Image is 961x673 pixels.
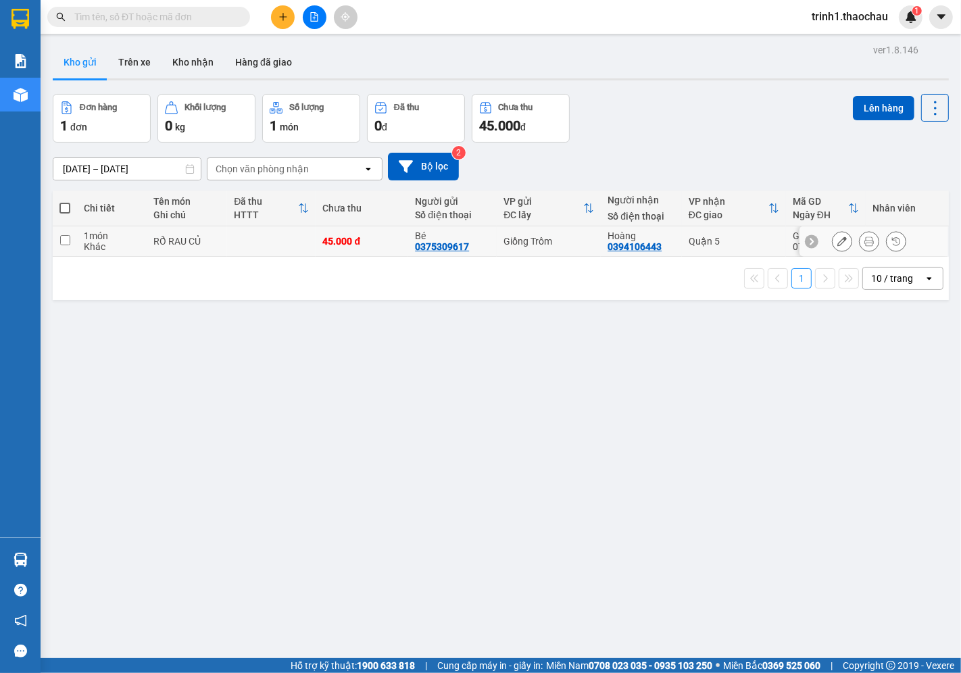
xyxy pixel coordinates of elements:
[84,230,140,241] div: 1 món
[793,241,859,252] div: 07:17 [DATE]
[153,236,221,247] div: RỔ RAU CỦ
[689,236,779,247] div: Quận 5
[394,103,419,112] div: Đã thu
[452,146,466,159] sup: 2
[11,9,29,29] img: logo-vxr
[60,118,68,134] span: 1
[415,241,469,252] div: 0375309617
[886,661,895,670] span: copyright
[374,118,382,134] span: 0
[682,191,786,226] th: Toggle SortBy
[503,236,594,247] div: Giồng Trôm
[153,196,221,207] div: Tên món
[415,196,490,207] div: Người gửi
[871,272,913,285] div: 10 / trang
[70,122,87,132] span: đơn
[873,43,918,57] div: ver 1.8.146
[831,658,833,673] span: |
[162,46,224,78] button: Kho nhận
[367,94,465,143] button: Đã thu0đ
[280,122,299,132] span: món
[14,553,28,567] img: warehouse-icon
[216,162,309,176] div: Chọn văn phòng nhận
[503,196,583,207] div: VP gửi
[608,241,662,252] div: 0394106443
[153,209,221,220] div: Ghi chú
[479,118,520,134] span: 45.000
[415,230,490,241] div: Bé
[872,203,941,214] div: Nhân viên
[608,195,675,205] div: Người nhận
[341,12,350,22] span: aim
[762,660,820,671] strong: 0369 525 060
[53,46,107,78] button: Kho gửi
[914,6,919,16] span: 1
[363,164,374,174] svg: open
[234,196,298,207] div: Đã thu
[310,12,319,22] span: file-add
[184,103,226,112] div: Khối lượng
[608,230,675,241] div: Hoàng
[589,660,712,671] strong: 0708 023 035 - 0935 103 250
[415,209,490,220] div: Số điện thoại
[437,658,543,673] span: Cung cấp máy in - giấy in:
[322,236,401,247] div: 45.000 đ
[334,5,358,29] button: aim
[322,203,401,214] div: Chưa thu
[175,122,185,132] span: kg
[107,46,162,78] button: Trên xe
[503,209,583,220] div: ĐC lấy
[14,54,28,68] img: solution-icon
[289,103,324,112] div: Số lượng
[271,5,295,29] button: plus
[74,9,234,24] input: Tìm tên, số ĐT hoặc mã đơn
[382,122,387,132] span: đ
[270,118,277,134] span: 1
[425,658,427,673] span: |
[14,584,27,597] span: question-circle
[801,8,899,25] span: trinh1.thaochau
[689,209,768,220] div: ĐC giao
[832,231,852,251] div: Sửa đơn hàng
[157,94,255,143] button: Khối lượng0kg
[723,658,820,673] span: Miền Bắc
[520,122,526,132] span: đ
[929,5,953,29] button: caret-down
[924,273,935,284] svg: open
[80,103,117,112] div: Đơn hàng
[84,241,140,252] div: Khác
[388,153,459,180] button: Bộ lọc
[791,268,812,289] button: 1
[14,614,27,627] span: notification
[234,209,298,220] div: HTTT
[278,12,288,22] span: plus
[227,191,316,226] th: Toggle SortBy
[793,196,848,207] div: Mã GD
[793,230,859,241] div: GT2510120001
[499,103,533,112] div: Chưa thu
[853,96,914,120] button: Lên hàng
[689,196,768,207] div: VP nhận
[472,94,570,143] button: Chưa thu45.000đ
[905,11,917,23] img: icon-new-feature
[912,6,922,16] sup: 1
[224,46,303,78] button: Hàng đã giao
[56,12,66,22] span: search
[546,658,712,673] span: Miền Nam
[262,94,360,143] button: Số lượng1món
[497,191,601,226] th: Toggle SortBy
[357,660,415,671] strong: 1900 633 818
[84,203,140,214] div: Chi tiết
[793,209,848,220] div: Ngày ĐH
[608,211,675,222] div: Số điện thoại
[935,11,947,23] span: caret-down
[786,191,866,226] th: Toggle SortBy
[53,158,201,180] input: Select a date range.
[14,645,27,657] span: message
[303,5,326,29] button: file-add
[165,118,172,134] span: 0
[14,88,28,102] img: warehouse-icon
[716,663,720,668] span: ⚪️
[291,658,415,673] span: Hỗ trợ kỹ thuật:
[53,94,151,143] button: Đơn hàng1đơn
